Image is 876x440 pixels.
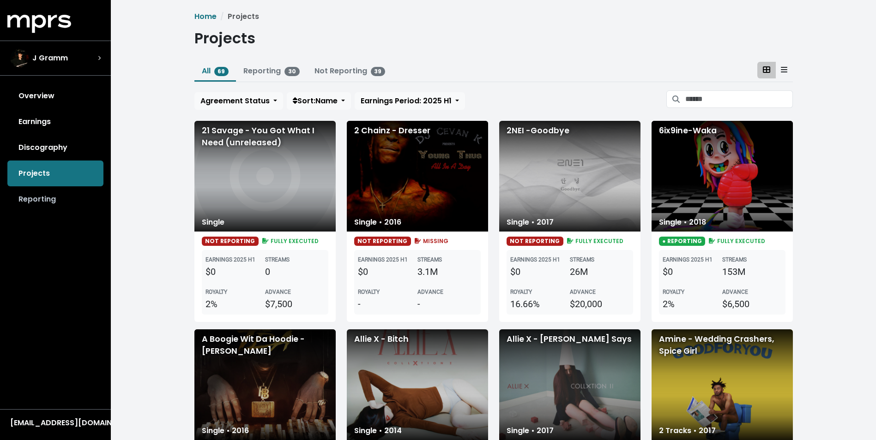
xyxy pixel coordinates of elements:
[417,289,443,295] b: ADVANCE
[499,121,640,232] div: 2NEI -Goodbye
[663,256,713,263] b: EARNINGS 2025 H1
[7,417,103,429] button: [EMAIL_ADDRESS][DOMAIN_NAME]
[565,237,623,245] span: FULLY EXECUTED
[510,297,570,311] div: 16.66%
[570,265,629,279] div: 26M
[499,213,561,232] div: Single • 2017
[10,417,101,428] div: [EMAIL_ADDRESS][DOMAIN_NAME]
[214,67,229,76] span: 69
[194,422,256,440] div: Single • 2016
[663,289,684,295] b: ROYALTY
[194,92,283,110] button: Agreement Status
[413,237,448,245] span: MISSING
[205,265,265,279] div: $0
[7,18,71,29] a: mprs logo
[265,265,325,279] div: 0
[194,329,336,440] div: A Boogie Wit Da Hoodie -[PERSON_NAME]
[417,265,477,279] div: 3.1M
[202,65,229,76] a: All69
[417,256,442,263] b: STREAMS
[652,422,723,440] div: 2 Tracks • 2017
[194,121,336,232] div: 21 Savage - You Got What I Need (unreleased)
[205,256,255,263] b: EARNINGS 2025 H1
[347,422,409,440] div: Single • 2014
[358,297,417,311] div: -
[194,213,232,232] div: Single
[763,66,770,73] svg: Card View
[7,109,103,135] a: Earnings
[707,237,765,245] span: FULLY EXECUTED
[685,90,792,108] input: Search projects
[194,11,217,22] a: Home
[371,67,386,76] span: 39
[570,297,629,311] div: $20,000
[659,237,706,246] span: ● REPORTING
[314,65,386,76] a: Not Reporting39
[510,265,570,279] div: $0
[652,329,793,440] div: Amine - Wedding Crashers, Spice Girl
[499,329,640,440] div: Allie X - [PERSON_NAME] Says
[243,65,300,76] a: Reporting30
[7,135,103,161] a: Discography
[358,289,380,295] b: ROYALTY
[284,67,300,76] span: 30
[10,49,29,67] img: The selected account / producer
[722,297,782,311] div: $6,500
[194,11,793,22] nav: breadcrumb
[205,289,227,295] b: ROYALTY
[217,11,259,22] li: Projects
[722,256,747,263] b: STREAMS
[358,265,417,279] div: $0
[265,256,290,263] b: STREAMS
[663,265,722,279] div: $0
[499,422,561,440] div: Single • 2017
[652,213,713,232] div: Single • 2018
[347,329,488,440] div: Allie X - Bitch
[202,237,259,246] span: NOT REPORTING
[663,297,722,311] div: 2%
[722,289,748,295] b: ADVANCE
[722,265,782,279] div: 153M
[507,237,564,246] span: NOT REPORTING
[570,289,596,295] b: ADVANCE
[652,121,793,232] div: 6ix9ine-Waka
[7,83,103,109] a: Overview
[510,289,532,295] b: ROYALTY
[354,237,411,246] span: NOT REPORTING
[194,30,255,47] h1: Projects
[347,121,488,232] div: 2 Chainz - Dresser
[510,256,560,263] b: EARNINGS 2025 H1
[265,297,325,311] div: $7,500
[361,95,452,106] span: Earnings Period: 2025 H1
[417,297,477,311] div: -
[355,92,465,110] button: Earnings Period: 2025 H1
[260,237,319,245] span: FULLY EXECUTED
[287,92,351,110] button: Sort:Name
[358,256,408,263] b: EARNINGS 2025 H1
[200,95,270,106] span: Agreement Status
[347,213,409,232] div: Single • 2016
[7,186,103,212] a: Reporting
[32,53,68,64] span: J Gramm
[205,297,265,311] div: 2%
[265,289,291,295] b: ADVANCE
[293,95,338,106] span: Sort: Name
[570,256,594,263] b: STREAMS
[781,66,787,73] svg: Table View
